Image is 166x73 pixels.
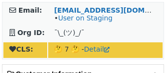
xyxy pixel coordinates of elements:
[48,42,163,58] td: 🤔 7 🤔 -
[58,14,112,22] a: User on Staging
[9,45,33,53] strong: CLS:
[84,45,110,53] a: Detail
[18,6,42,14] strong: Email:
[54,14,112,22] span: •
[54,29,84,36] span: ¯\_(ツ)_/¯
[18,29,45,36] strong: Org ID:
